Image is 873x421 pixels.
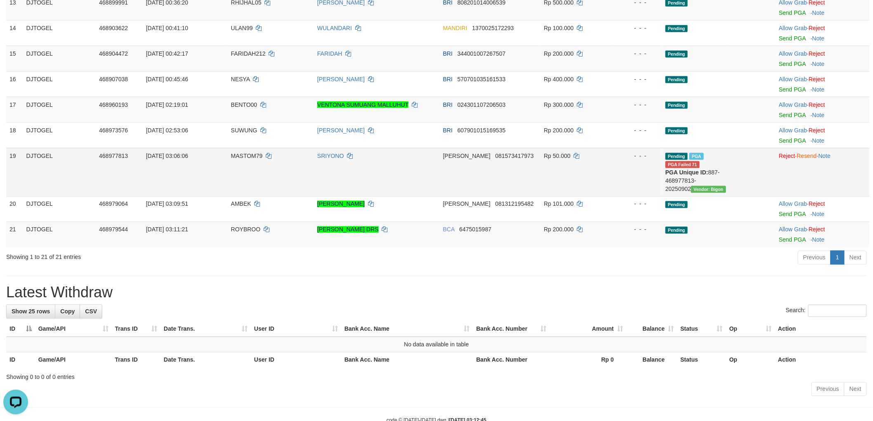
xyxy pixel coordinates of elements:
span: Rp 300.000 [544,101,573,108]
span: Vendor URL: https://checkout31.1velocity.biz [691,186,726,193]
td: No data available in table [6,337,867,353]
th: Status [677,353,726,368]
a: Reject [809,101,825,108]
th: Balance [626,353,677,368]
span: Copy 570701035161533 to clipboard [458,76,506,82]
span: Copy 081312195482 to clipboard [495,201,534,207]
a: Reject [809,76,825,82]
span: CSV [85,308,97,315]
td: 20 [6,196,23,222]
a: Resend [797,153,817,159]
span: [PERSON_NAME] [443,201,491,207]
span: 468904472 [99,50,128,57]
a: Note [812,137,825,144]
a: 1 [831,251,845,265]
span: Copy [60,308,75,315]
span: [DATE] 00:42:17 [146,50,188,57]
span: Pending [665,201,688,208]
span: Rp 200.000 [544,226,573,233]
th: Date Trans. [160,353,251,368]
td: · [776,71,870,97]
a: Show 25 rows [6,305,55,319]
a: Allow Grab [779,50,807,57]
a: [PERSON_NAME] [317,127,365,134]
a: Note [812,9,825,16]
span: [DATE] 02:53:06 [146,127,188,134]
span: [DATE] 02:19:01 [146,101,188,108]
td: DJTOGEL [23,20,96,46]
span: Rp 200.000 [544,127,573,134]
a: Send PGA [779,9,806,16]
td: 14 [6,20,23,46]
a: Reject [809,50,825,57]
td: DJTOGEL [23,122,96,148]
div: Showing 1 to 21 of 21 entries [6,250,358,261]
span: Show 25 rows [12,308,50,315]
span: Copy 081573417973 to clipboard [495,153,534,159]
th: Date Trans.: activate to sort column ascending [160,322,251,337]
a: Allow Grab [779,226,807,233]
th: Action [775,322,867,337]
span: Marked by azaksrdjtogel [689,153,704,160]
div: - - - [616,126,659,134]
th: Bank Acc. Number [473,353,550,368]
span: FARIDAH212 [231,50,266,57]
span: · [779,101,809,108]
span: Copy 1370025172293 to clipboard [472,25,514,31]
a: Previous [798,251,831,265]
a: Reject [779,153,795,159]
input: Search: [808,305,867,317]
span: Copy 607901015169535 to clipboard [458,127,506,134]
th: Op [726,353,775,368]
a: Allow Grab [779,76,807,82]
th: ID: activate to sort column descending [6,322,35,337]
span: 468979064 [99,201,128,207]
span: Pending [665,51,688,58]
span: [PERSON_NAME] [443,153,491,159]
h1: Latest Withdraw [6,285,867,301]
span: 468977813 [99,153,128,159]
div: - - - [616,24,659,32]
a: Next [844,382,867,396]
span: Pending [665,25,688,32]
span: [DATE] 00:45:46 [146,76,188,82]
th: Amount: activate to sort column ascending [550,322,626,337]
a: Reject [809,226,825,233]
td: 17 [6,97,23,122]
span: Copy 6475015987 to clipboard [459,226,491,233]
div: - - - [616,49,659,58]
th: Game/API: activate to sort column ascending [35,322,112,337]
a: Note [812,35,825,42]
a: Allow Grab [779,127,807,134]
span: [DATE] 03:06:06 [146,153,188,159]
span: · [779,226,809,233]
td: · · [776,148,870,196]
td: · [776,20,870,46]
td: · [776,222,870,247]
th: Status: activate to sort column ascending [677,322,726,337]
span: · [779,76,809,82]
th: User ID [251,353,341,368]
th: Action [775,353,867,368]
span: Pending [665,102,688,109]
td: · [776,196,870,222]
a: [PERSON_NAME] DRS [317,226,379,233]
span: Rp 50.000 [544,153,571,159]
span: [DATE] 03:11:21 [146,226,188,233]
th: Op: activate to sort column ascending [726,322,775,337]
span: SUWUNG [231,127,257,134]
th: User ID: activate to sort column ascending [251,322,341,337]
span: Pending [665,227,688,234]
span: Pending [665,127,688,134]
a: Reject [809,25,825,31]
div: - - - [616,152,659,160]
a: Previous [812,382,845,396]
a: Send PGA [779,35,806,42]
span: BRI [443,101,453,108]
a: [PERSON_NAME] [317,76,365,82]
span: AMBEK [231,201,251,207]
span: · [779,50,809,57]
span: Rp 400.000 [544,76,573,82]
span: BRI [443,127,453,134]
span: BRI [443,76,453,82]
